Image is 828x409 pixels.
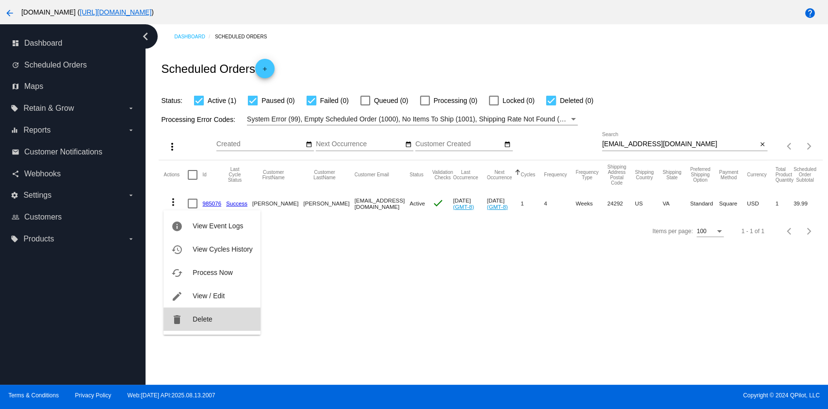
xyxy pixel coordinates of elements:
mat-icon: cached [171,267,183,279]
span: View Cycles History [193,245,252,253]
mat-icon: history [171,244,183,256]
span: Process Now [193,269,232,276]
span: View / Edit [193,292,225,300]
span: Delete [193,315,212,323]
span: View Event Logs [193,222,243,230]
mat-icon: info [171,221,183,232]
mat-icon: delete [171,314,183,325]
mat-icon: edit [171,290,183,302]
